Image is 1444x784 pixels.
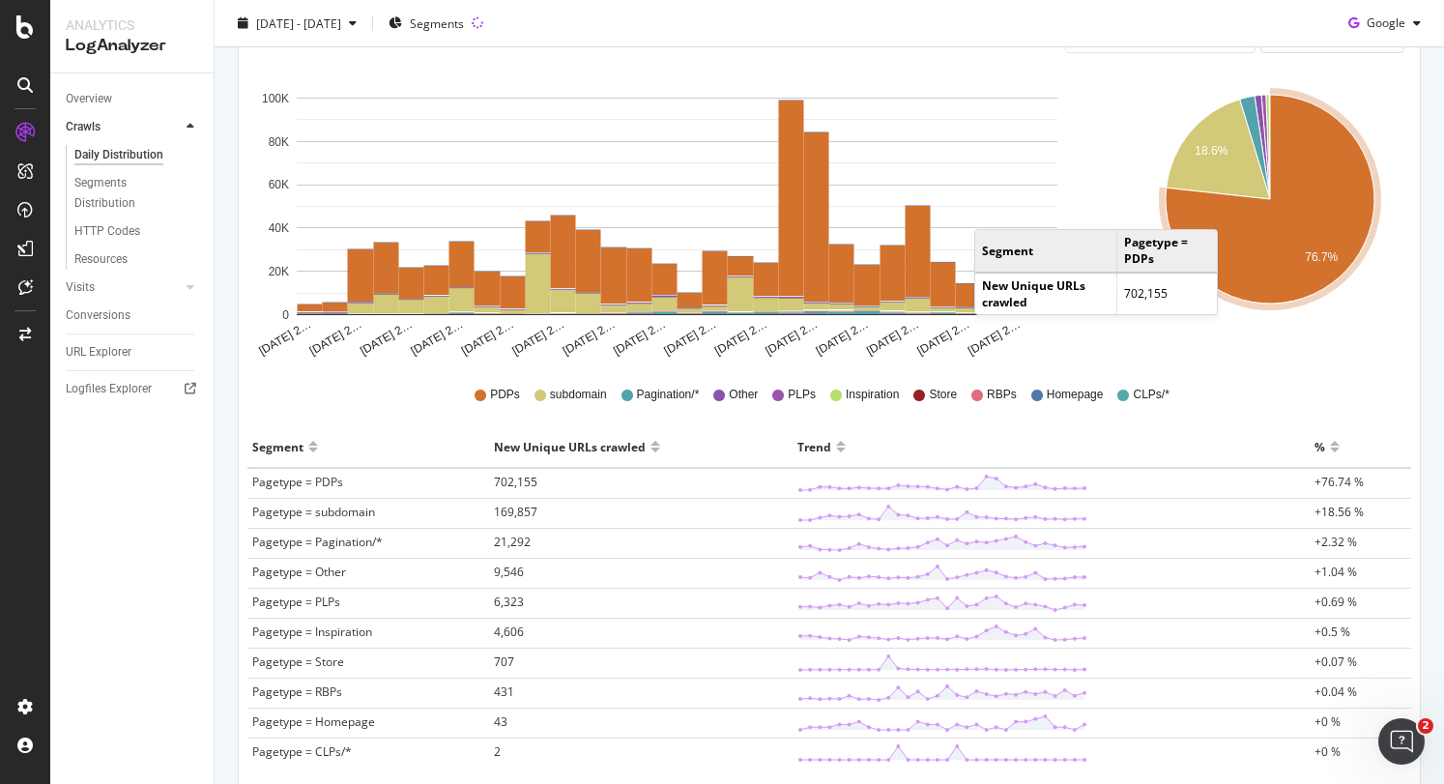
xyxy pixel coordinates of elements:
[66,89,112,109] div: Overview
[66,277,181,298] a: Visits
[74,221,200,242] a: HTTP Codes
[74,145,200,165] a: Daily Distribution
[74,221,140,242] div: HTTP Codes
[1139,69,1401,359] svg: A chart.
[410,15,464,31] span: Segments
[74,145,163,165] div: Daily Distribution
[252,594,340,610] span: Pagetype = PLPs
[252,653,344,670] span: Pagetype = Store
[494,474,537,490] span: 702,155
[1418,718,1433,734] span: 2
[66,379,200,399] a: Logfiles Explorer
[74,249,200,270] a: Resources
[929,387,957,403] span: Store
[230,8,364,39] button: [DATE] - [DATE]
[1314,431,1325,462] div: %
[1195,144,1227,158] text: 18.6%
[797,431,831,462] div: Trend
[494,624,524,640] span: 4,606
[494,713,507,730] span: 43
[252,474,343,490] span: Pagetype = PDPs
[66,35,198,57] div: LogAnalyzer
[66,277,95,298] div: Visits
[494,743,501,760] span: 2
[1367,15,1405,31] span: Google
[1314,653,1357,670] span: +0.07 %
[66,379,152,399] div: Logfiles Explorer
[256,15,341,31] span: [DATE] - [DATE]
[66,305,130,326] div: Conversions
[975,273,1116,314] td: New Unique URLs crawled
[637,387,700,403] span: Pagination/*
[66,117,181,137] a: Crawls
[381,8,472,39] button: Segments
[269,135,289,149] text: 80K
[282,308,289,322] text: 0
[252,624,372,640] span: Pagetype = Inspiration
[252,743,352,760] span: Pagetype = CLPs/*
[252,683,342,700] span: Pagetype = RBPs
[1314,594,1357,610] span: +0.69 %
[1314,504,1364,520] span: +18.56 %
[729,387,758,403] span: Other
[1116,230,1217,272] td: Pagetype = PDPs
[788,387,816,403] span: PLPs
[269,179,289,192] text: 60K
[269,221,289,235] text: 40K
[252,534,383,550] span: Pagetype = Pagination/*
[254,69,1099,359] svg: A chart.
[550,387,607,403] span: subdomain
[1378,718,1425,765] iframe: Intercom live chat
[494,594,524,610] span: 6,323
[494,564,524,580] span: 9,546
[74,173,200,214] a: Segments Distribution
[1314,564,1357,580] span: +1.04 %
[66,305,200,326] a: Conversions
[494,431,646,462] div: New Unique URLs crawled
[252,713,375,730] span: Pagetype = Homepage
[494,534,531,550] span: 21,292
[494,683,514,700] span: 431
[66,15,198,35] div: Analytics
[1314,534,1357,550] span: +2.32 %
[1116,273,1217,314] td: 702,155
[1314,624,1350,640] span: +0.5 %
[1314,683,1357,700] span: +0.04 %
[66,342,131,363] div: URL Explorer
[490,387,520,403] span: PDPs
[494,653,514,670] span: 707
[74,249,128,270] div: Resources
[975,230,1116,272] td: Segment
[846,387,899,403] span: Inspiration
[1047,387,1104,403] span: Homepage
[494,504,537,520] span: 169,857
[1314,713,1341,730] span: +0 %
[1133,387,1169,403] span: CLPs/*
[1314,474,1364,490] span: +76.74 %
[262,92,289,105] text: 100K
[66,117,101,137] div: Crawls
[252,564,346,580] span: Pagetype = Other
[66,342,200,363] a: URL Explorer
[269,265,289,278] text: 20K
[987,387,1017,403] span: RBPs
[252,504,375,520] span: Pagetype = subdomain
[1305,250,1338,264] text: 76.7%
[1341,8,1429,39] button: Google
[252,431,303,462] div: Segment
[1314,743,1341,760] span: +0 %
[66,89,200,109] a: Overview
[74,173,182,214] div: Segments Distribution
